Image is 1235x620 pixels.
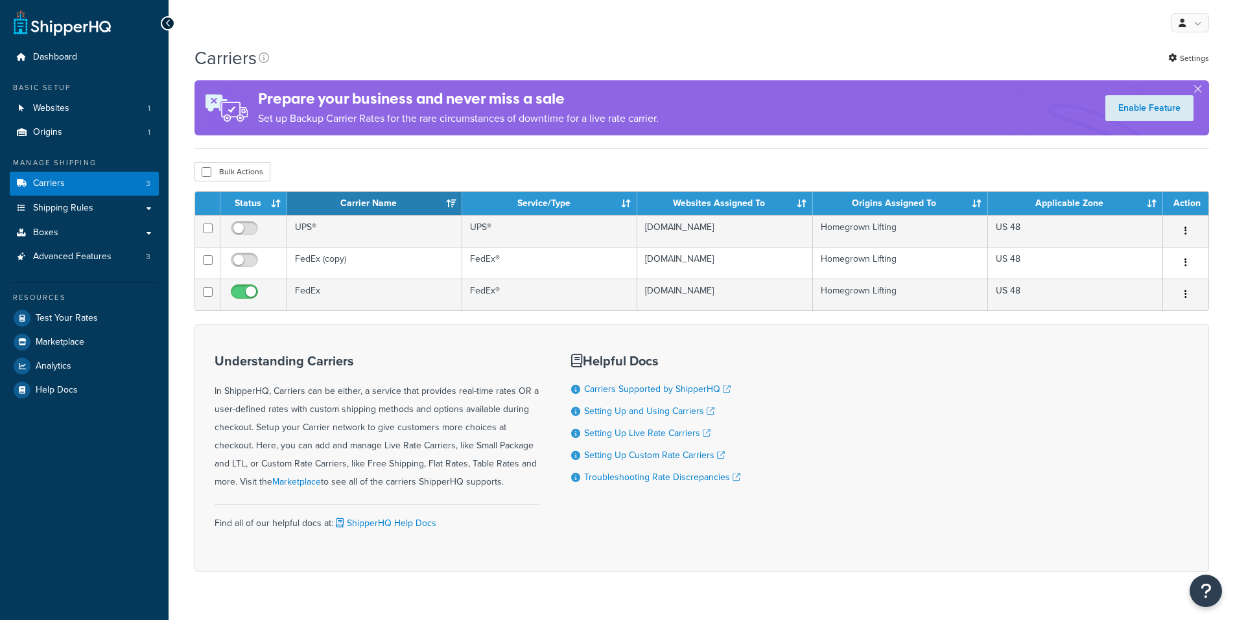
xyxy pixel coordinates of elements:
[33,52,77,63] span: Dashboard
[33,178,65,189] span: Carriers
[215,504,539,533] div: Find all of our helpful docs at:
[33,251,112,262] span: Advanced Features
[287,215,462,247] td: UPS®
[462,247,637,279] td: FedEx®
[637,247,812,279] td: [DOMAIN_NAME]
[215,354,539,368] h3: Understanding Carriers
[33,127,62,138] span: Origins
[462,192,637,215] th: Service/Type: activate to sort column ascending
[813,215,988,247] td: Homegrown Lifting
[584,470,740,484] a: Troubleshooting Rate Discrepancies
[988,192,1163,215] th: Applicable Zone: activate to sort column ascending
[10,121,159,144] a: Origins 1
[813,279,988,310] td: Homegrown Lifting
[10,354,159,378] a: Analytics
[10,97,159,121] a: Websites 1
[36,361,71,372] span: Analytics
[10,157,159,168] div: Manage Shipping
[36,385,78,396] span: Help Docs
[194,80,258,135] img: ad-rules-rateshop-fe6ec290ccb7230408bd80ed9643f0289d75e0ffd9eb532fc0e269fcd187b520.png
[36,313,98,324] span: Test Your Rates
[571,354,740,368] h3: Helpful Docs
[33,203,93,214] span: Shipping Rules
[146,251,150,262] span: 3
[637,215,812,247] td: [DOMAIN_NAME]
[258,88,659,109] h4: Prepare your business and never miss a sale
[272,475,321,488] a: Marketplace
[584,426,711,440] a: Setting Up Live Rate Carriers
[1190,575,1222,607] button: Open Resource Center
[10,97,159,121] li: Websites
[215,354,539,491] div: In ShipperHQ, Carriers can be either, a service that provides real-time rates OR a user-defined r...
[813,192,988,215] th: Origins Assigned To: activate to sort column ascending
[10,196,159,220] a: Shipping Rules
[1105,95,1194,121] a: Enable Feature
[287,279,462,310] td: FedEx
[10,245,159,269] li: Advanced Features
[988,247,1163,279] td: US 48
[33,103,69,114] span: Websites
[14,10,111,36] a: ShipperHQ Home
[637,192,812,215] th: Websites Assigned To: activate to sort column ascending
[36,337,84,348] span: Marketplace
[194,45,257,71] h1: Carriers
[10,378,159,402] a: Help Docs
[287,247,462,279] td: FedEx (copy)
[462,215,637,247] td: UPS®
[10,121,159,144] li: Origins
[333,516,436,530] a: ShipperHQ Help Docs
[258,109,659,128] p: Set up Backup Carrier Rates for the rare circumstances of downtime for a live rate carrier.
[10,245,159,269] a: Advanced Features 3
[220,192,287,215] th: Status: activate to sort column ascending
[287,192,462,215] th: Carrier Name: activate to sort column ascending
[10,292,159,303] div: Resources
[194,162,270,181] button: Bulk Actions
[988,279,1163,310] td: US 48
[10,45,159,69] a: Dashboard
[10,221,159,245] a: Boxes
[637,279,812,310] td: [DOMAIN_NAME]
[10,172,159,196] li: Carriers
[1163,192,1208,215] th: Action
[10,82,159,93] div: Basic Setup
[988,215,1163,247] td: US 48
[33,227,58,238] span: Boxes
[1168,49,1209,67] a: Settings
[584,404,714,418] a: Setting Up and Using Carriers
[584,448,725,462] a: Setting Up Custom Rate Carriers
[146,178,150,189] span: 3
[148,103,150,114] span: 1
[10,306,159,330] a: Test Your Rates
[148,127,150,138] span: 1
[813,247,988,279] td: Homegrown Lifting
[10,172,159,196] a: Carriers 3
[584,382,731,396] a: Carriers Supported by ShipperHQ
[10,330,159,354] a: Marketplace
[462,279,637,310] td: FedEx®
